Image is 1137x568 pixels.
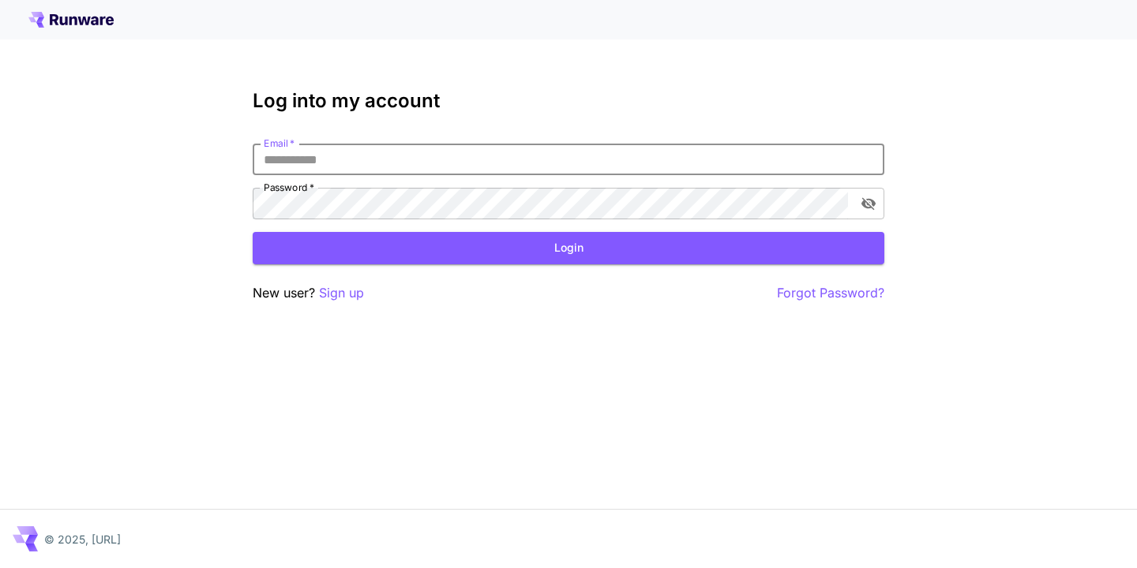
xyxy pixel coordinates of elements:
p: New user? [253,283,364,303]
button: Sign up [319,283,364,303]
label: Password [264,181,314,194]
p: © 2025, [URL] [44,531,121,547]
label: Email [264,136,295,150]
h3: Log into my account [253,90,884,112]
button: Forgot Password? [777,283,884,303]
button: Login [253,232,884,264]
button: toggle password visibility [854,189,883,218]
